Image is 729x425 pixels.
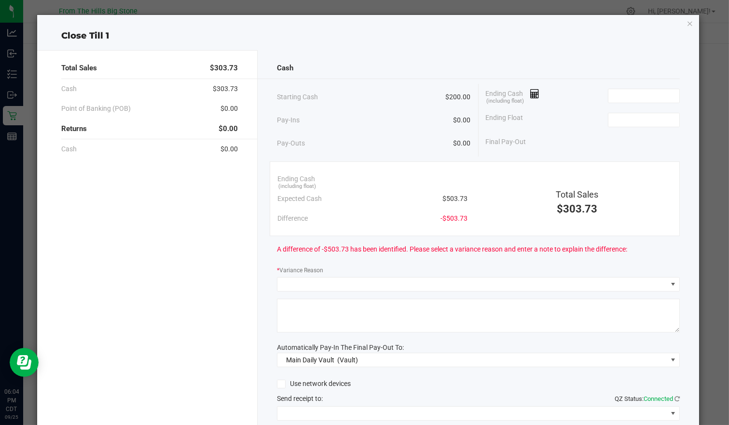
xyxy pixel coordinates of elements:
span: (Vault) [337,356,358,364]
div: Close Till 1 [37,29,699,42]
span: (including float) [486,97,524,106]
span: Ending Cash [277,174,315,184]
span: QZ Status: [615,395,680,402]
span: Point of Banking (POB) [61,104,131,114]
span: $303.73 [213,84,238,94]
span: Total Sales [556,189,598,199]
span: Connected [644,395,673,402]
span: $0.00 [454,138,471,148]
span: Main Daily Vault [286,356,334,364]
span: $303.73 [210,63,238,74]
span: Ending Cash [486,89,540,103]
span: Send receipt to: [277,395,323,402]
span: Final Pay-Out [486,137,526,147]
span: Cash [61,144,77,154]
span: $0.00 [220,104,238,114]
label: Variance Reason [277,266,323,275]
span: Pay-Outs [277,138,305,148]
span: $303.73 [557,203,597,215]
span: Difference [277,213,308,224]
span: $0.00 [219,123,238,134]
iframe: Resource center [10,348,39,377]
span: Starting Cash [277,92,318,102]
span: $0.00 [220,144,238,154]
span: $0.00 [454,115,471,125]
span: $200.00 [446,92,471,102]
div: Returns [61,119,238,139]
span: Ending Float [486,113,523,127]
span: A difference of -$503.73 has been identified. Please select a variance reason and enter a note to... [277,244,627,254]
span: Automatically Pay-In The Final Pay-Out To: [277,344,404,351]
span: -$503.73 [440,213,468,224]
span: Total Sales [61,63,97,74]
span: Expected Cash [277,194,322,204]
span: (including float) [278,183,316,191]
label: Use network devices [277,379,351,389]
span: Pay-Ins [277,115,300,125]
span: Cash [61,84,77,94]
span: Cash [277,63,293,74]
span: $503.73 [442,194,468,204]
